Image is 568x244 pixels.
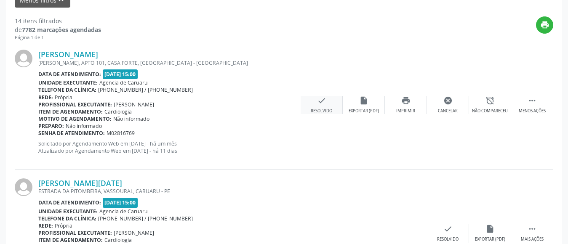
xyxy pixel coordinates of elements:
[15,16,101,25] div: 14 itens filtrados
[475,236,505,242] div: Exportar (PDF)
[99,79,148,86] span: Agencia de Caruaru
[38,236,103,244] b: Item de agendamento:
[15,178,32,196] img: img
[38,94,53,101] b: Rede:
[472,108,508,114] div: Não compareceu
[485,224,495,233] i: insert_drive_file
[38,79,98,86] b: Unidade executante:
[536,16,553,34] button: print
[443,96,453,105] i: cancel
[107,130,135,137] span: M02816769
[98,86,193,93] span: [PHONE_NUMBER] / [PHONE_NUMBER]
[15,25,101,34] div: de
[540,20,549,29] i: print
[104,236,132,244] span: Cardiologia
[98,215,193,222] span: [PHONE_NUMBER] / [PHONE_NUMBER]
[317,96,326,105] i: check
[443,224,453,233] i: check
[311,108,332,114] div: Resolvido
[38,222,53,229] b: Rede:
[55,94,72,101] span: Própria
[38,115,112,122] b: Motivo de agendamento:
[114,101,154,108] span: [PERSON_NAME]
[396,108,415,114] div: Imprimir
[521,236,544,242] div: Mais ações
[55,222,72,229] span: Própria
[38,140,301,154] p: Solicitado por Agendamento Web em [DATE] - há um mês Atualizado por Agendamento Web em [DATE] - h...
[38,86,96,93] b: Telefone da clínica:
[99,208,148,215] span: Agencia de Caruaru
[15,34,101,41] div: Página 1 de 1
[38,59,301,66] div: [PERSON_NAME], APTO 101, CASA FORTE, [GEOGRAPHIC_DATA] - [GEOGRAPHIC_DATA]
[528,224,537,233] i: 
[38,208,98,215] b: Unidade executante:
[359,96,368,105] i: insert_drive_file
[38,188,427,195] div: ESTRADA DA PITOMBEIRA, VASSOURAL, CARUARU - PE
[104,108,132,115] span: Cardiologia
[38,50,98,59] a: [PERSON_NAME]
[38,199,101,206] b: Data de atendimento:
[519,108,546,114] div: Menos ações
[66,122,102,130] span: Não informado
[38,71,101,78] b: Data de atendimento:
[113,115,149,122] span: Não informado
[38,178,122,188] a: [PERSON_NAME][DATE]
[103,69,138,79] span: [DATE] 15:00
[349,108,379,114] div: Exportar (PDF)
[38,215,96,222] b: Telefone da clínica:
[437,236,459,242] div: Resolvido
[38,108,103,115] b: Item de agendamento:
[485,96,495,105] i: alarm_off
[528,96,537,105] i: 
[38,229,112,236] b: Profissional executante:
[103,198,138,207] span: [DATE] 15:00
[38,130,105,137] b: Senha de atendimento:
[15,50,32,67] img: img
[22,26,101,34] strong: 7782 marcações agendadas
[38,122,64,130] b: Preparo:
[114,229,154,236] span: [PERSON_NAME]
[438,108,458,114] div: Cancelar
[401,96,411,105] i: print
[38,101,112,108] b: Profissional executante:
